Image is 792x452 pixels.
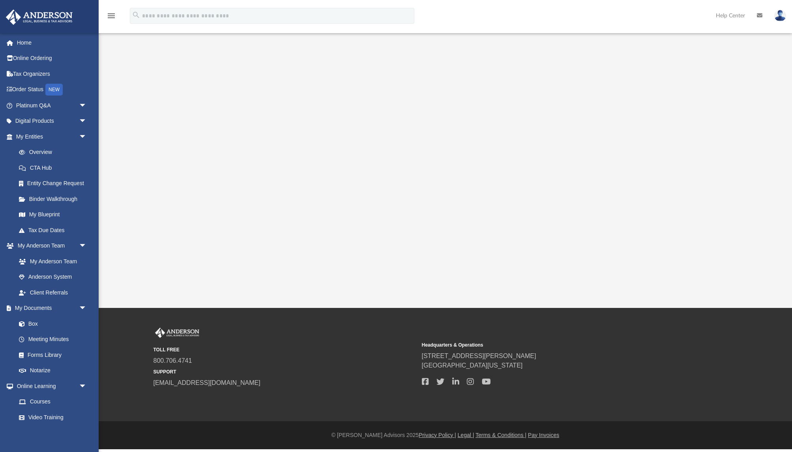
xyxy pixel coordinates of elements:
a: Notarize [11,363,95,379]
a: Tax Organizers [6,66,99,82]
img: User Pic [774,10,786,21]
div: NEW [45,84,63,96]
a: Overview [11,144,99,160]
a: [GEOGRAPHIC_DATA][US_STATE] [422,362,523,369]
a: My Entitiesarrow_drop_down [6,129,99,144]
a: Tax Due Dates [11,222,99,238]
i: search [132,11,140,19]
a: My Anderson Team [11,253,91,269]
img: Anderson Advisors Platinum Portal [4,9,75,25]
small: SUPPORT [154,368,416,375]
a: Privacy Policy | [419,432,456,438]
span: arrow_drop_down [79,98,95,114]
i: menu [107,11,116,21]
span: arrow_drop_down [79,238,95,254]
a: My Anderson Teamarrow_drop_down [6,238,95,254]
a: Anderson System [11,269,95,285]
a: Entity Change Request [11,176,99,191]
a: Meeting Minutes [11,332,95,347]
img: Anderson Advisors Platinum Portal [154,328,201,338]
a: [STREET_ADDRESS][PERSON_NAME] [422,353,536,359]
a: [EMAIL_ADDRESS][DOMAIN_NAME] [154,379,260,386]
a: Binder Walkthrough [11,191,99,207]
span: arrow_drop_down [79,300,95,317]
a: Terms & Conditions | [476,432,526,438]
span: arrow_drop_down [79,378,95,394]
a: Digital Productsarrow_drop_down [6,113,99,129]
a: Home [6,35,99,51]
a: CTA Hub [11,160,99,176]
a: Video Training [11,409,91,425]
div: © [PERSON_NAME] Advisors 2025 [99,431,792,439]
a: 800.706.4741 [154,357,192,364]
a: Client Referrals [11,285,95,300]
a: Pay Invoices [528,432,559,438]
a: Online Learningarrow_drop_down [6,378,95,394]
a: Order StatusNEW [6,82,99,98]
span: arrow_drop_down [79,129,95,145]
a: My Documentsarrow_drop_down [6,300,95,316]
a: Legal | [458,432,474,438]
small: Headquarters & Operations [422,341,685,349]
a: My Blueprint [11,207,95,223]
a: Resources [11,425,95,441]
a: Online Ordering [6,51,99,66]
small: TOLL FREE [154,346,416,353]
a: Box [11,316,91,332]
a: Platinum Q&Aarrow_drop_down [6,98,99,113]
a: Forms Library [11,347,91,363]
a: menu [107,15,116,21]
span: arrow_drop_down [79,113,95,129]
a: Courses [11,394,95,410]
